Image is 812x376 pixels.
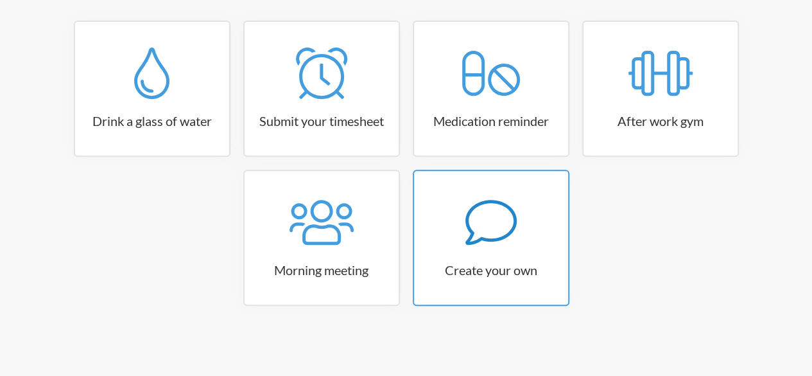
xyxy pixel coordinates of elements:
[583,112,738,130] h3: After work gym
[75,112,229,130] h3: Drink a glass of water
[245,112,399,130] h3: Submit your timesheet
[414,261,568,279] h3: Create your own
[245,261,399,279] h3: Morning meeting
[414,112,568,130] h3: Medication reminder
